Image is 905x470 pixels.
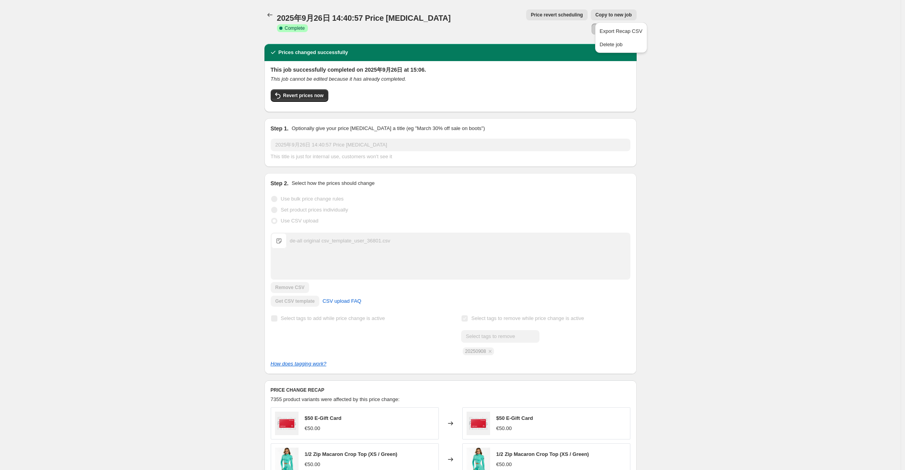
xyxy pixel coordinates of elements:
span: Export Recap CSV [600,28,643,34]
div: €50.00 [496,461,512,468]
h2: Step 1. [271,125,289,132]
h2: Step 2. [271,179,289,187]
button: Price change jobs [264,9,275,20]
button: Copy to new job [591,9,637,20]
button: Export Recap CSV [597,25,645,37]
span: Use CSV upload [281,218,319,224]
p: Select how the prices should change [291,179,375,187]
span: 2025年9月26日 14:40:57 Price [MEDICAL_DATA] [277,14,451,22]
span: $50 E-Gift Card [496,415,533,421]
span: Select tags to add while price change is active [281,315,385,321]
span: Use bulk price change rules [281,196,344,202]
button: Price revert scheduling [526,9,588,20]
h2: Prices changed successfully [279,49,348,56]
div: de-all original csv_template_user_36801.csv [290,237,391,245]
button: Revert prices now [271,89,328,102]
h2: This job successfully completed on 2025年9月26日 at 15:06. [271,66,630,74]
span: CSV upload FAQ [322,297,361,305]
a: How does tagging work? [271,361,326,367]
span: 1/2 Zip Macaron Crop Top (XS / Green) [305,451,398,457]
img: gift-card_80x.jpg [275,412,299,435]
div: €50.00 [305,461,320,468]
div: €50.00 [496,425,512,432]
img: gift-card_80x.jpg [467,412,490,435]
span: 1/2 Zip Macaron Crop Top (XS / Green) [496,451,589,457]
span: Delete job [600,42,623,47]
span: Select tags to remove while price change is active [471,315,584,321]
i: This job cannot be edited because it has already completed. [271,76,406,82]
span: This title is just for internal use, customers won't see it [271,154,392,159]
span: Price revert scheduling [531,12,583,18]
input: Select tags to remove [461,330,539,343]
span: Revert prices now [283,92,324,99]
span: Complete [285,25,305,31]
button: Delete job [597,38,645,51]
div: €50.00 [305,425,320,432]
h6: PRICE CHANGE RECAP [271,387,630,393]
p: Optionally give your price [MEDICAL_DATA] a title (eg "March 30% off sale on boots") [291,125,485,132]
span: Copy to new job [595,12,632,18]
input: 30% off holiday sale [271,139,630,151]
span: 7355 product variants were affected by this price change: [271,396,400,402]
a: CSV upload FAQ [318,295,366,307]
span: Set product prices individually [281,207,348,213]
span: $50 E-Gift Card [305,415,342,421]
